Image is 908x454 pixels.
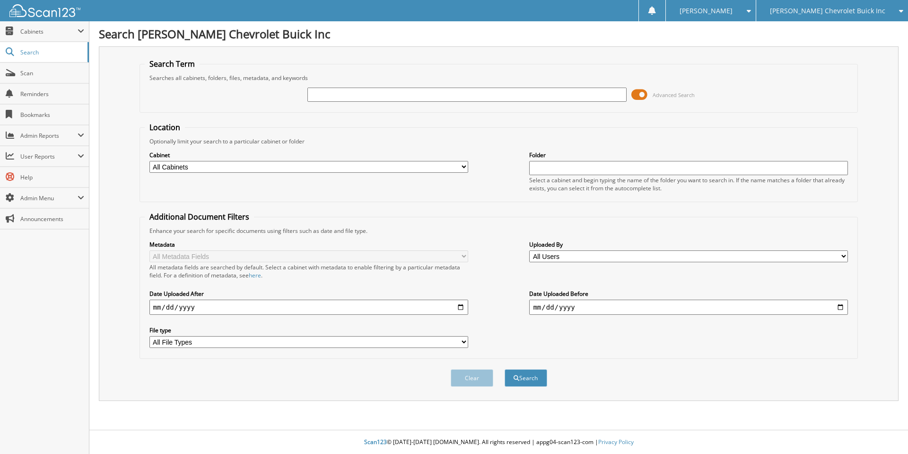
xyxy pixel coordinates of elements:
[20,90,84,98] span: Reminders
[20,69,84,77] span: Scan
[145,227,853,235] div: Enhance your search for specific documents using filters such as date and file type.
[20,173,84,181] span: Help
[145,74,853,82] div: Searches all cabinets, folders, files, metadata, and keywords
[89,431,908,454] div: © [DATE]-[DATE] [DOMAIN_NAME]. All rights reserved | appg04-scan123-com |
[149,263,468,279] div: All metadata fields are searched by default. Select a cabinet with metadata to enable filtering b...
[20,152,78,160] span: User Reports
[20,48,83,56] span: Search
[20,215,84,223] span: Announcements
[529,300,848,315] input: end
[505,369,547,387] button: Search
[99,26,899,42] h1: Search [PERSON_NAME] Chevrolet Buick Inc
[20,194,78,202] span: Admin Menu
[653,91,695,98] span: Advanced Search
[149,326,468,334] label: File type
[149,300,468,315] input: start
[680,8,733,14] span: [PERSON_NAME]
[145,212,254,222] legend: Additional Document Filters
[149,151,468,159] label: Cabinet
[149,240,468,249] label: Metadata
[598,438,634,446] a: Privacy Policy
[20,132,78,140] span: Admin Reports
[364,438,387,446] span: Scan123
[9,4,80,17] img: scan123-logo-white.svg
[770,8,885,14] span: [PERSON_NAME] Chevrolet Buick Inc
[20,27,78,36] span: Cabinets
[451,369,493,387] button: Clear
[529,290,848,298] label: Date Uploaded Before
[529,151,848,159] label: Folder
[20,111,84,119] span: Bookmarks
[145,137,853,145] div: Optionally limit your search to a particular cabinet or folder
[149,290,468,298] label: Date Uploaded After
[529,176,848,192] div: Select a cabinet and begin typing the name of the folder you want to search in. If the name match...
[145,59,200,69] legend: Search Term
[249,271,261,279] a: here
[145,122,185,133] legend: Location
[529,240,848,249] label: Uploaded By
